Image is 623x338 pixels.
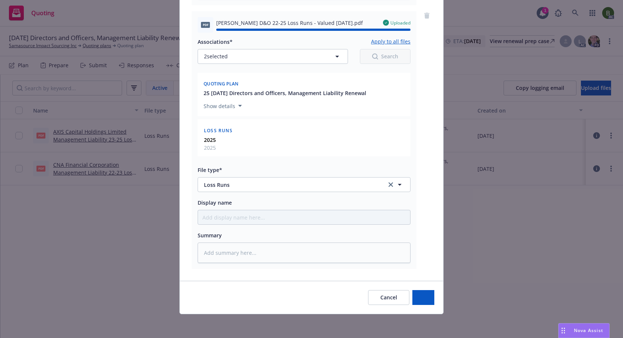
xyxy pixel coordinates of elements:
[204,181,376,189] span: Loss Runs
[386,180,395,189] a: clear selection
[198,199,232,206] span: Display name
[198,49,348,64] button: 2selected
[412,290,434,305] button: Add files
[574,327,603,334] span: Nova Assist
[198,38,233,45] span: Associations*
[422,11,431,20] a: remove
[204,144,216,152] span: 2025
[368,290,409,305] button: Cancel
[204,52,228,60] span: 2 selected
[198,177,410,192] button: Loss Runsclear selection
[201,22,210,27] span: pdf
[204,127,233,134] span: Loss Runs
[198,232,222,239] span: Summary
[201,101,245,110] button: Show details
[216,19,363,27] span: [PERSON_NAME] D&O 22-25 Loss Runs - Valued [DATE].pdf
[558,323,610,338] button: Nova Assist
[412,294,434,301] span: Add files
[204,136,216,143] strong: 2025
[390,20,410,26] span: Uploaded
[204,81,239,87] span: Quoting plan
[559,324,568,338] div: Drag to move
[380,294,397,301] span: Cancel
[198,210,410,224] input: Add display name here...
[371,37,410,46] button: Apply to all files
[198,166,222,173] span: File type*
[204,89,366,97] button: 25 [DATE] Directors and Officers, Management Liability Renewal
